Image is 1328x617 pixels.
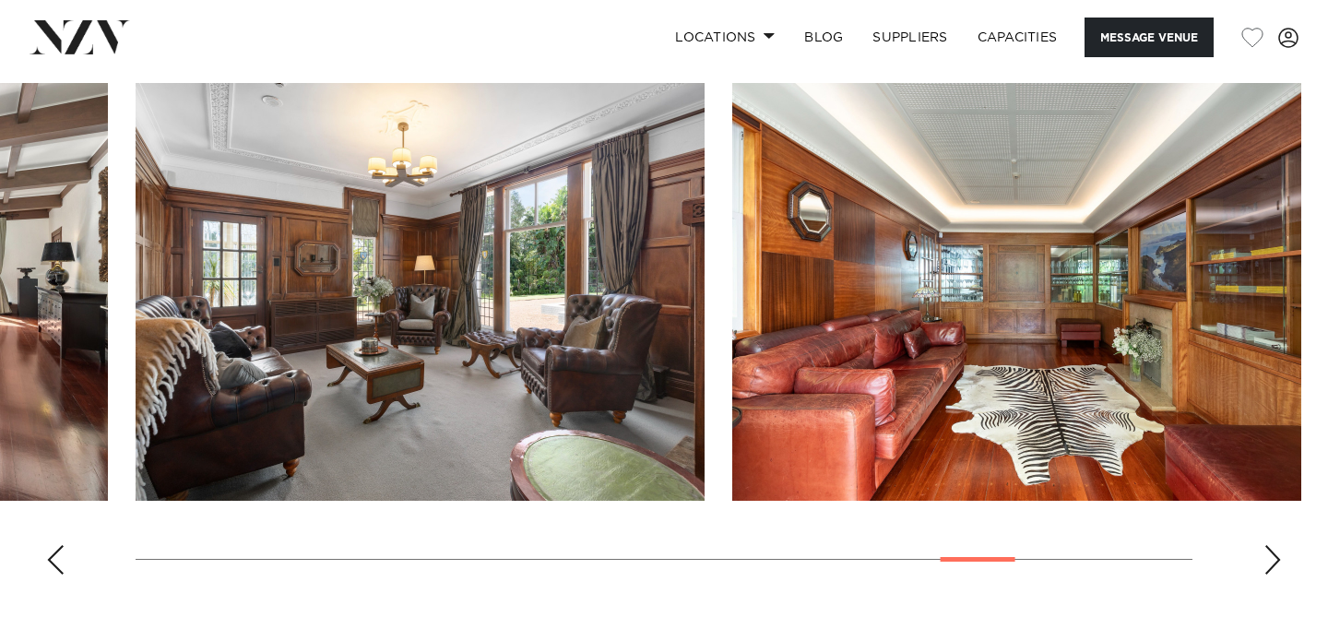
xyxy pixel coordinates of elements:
button: Message Venue [1085,18,1214,57]
a: BLOG [789,18,858,57]
img: nzv-logo.png [30,20,130,53]
swiper-slide: 20 / 25 [136,83,705,501]
swiper-slide: 21 / 25 [732,83,1301,501]
a: SUPPLIERS [858,18,962,57]
a: Capacities [963,18,1073,57]
a: Locations [660,18,789,57]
